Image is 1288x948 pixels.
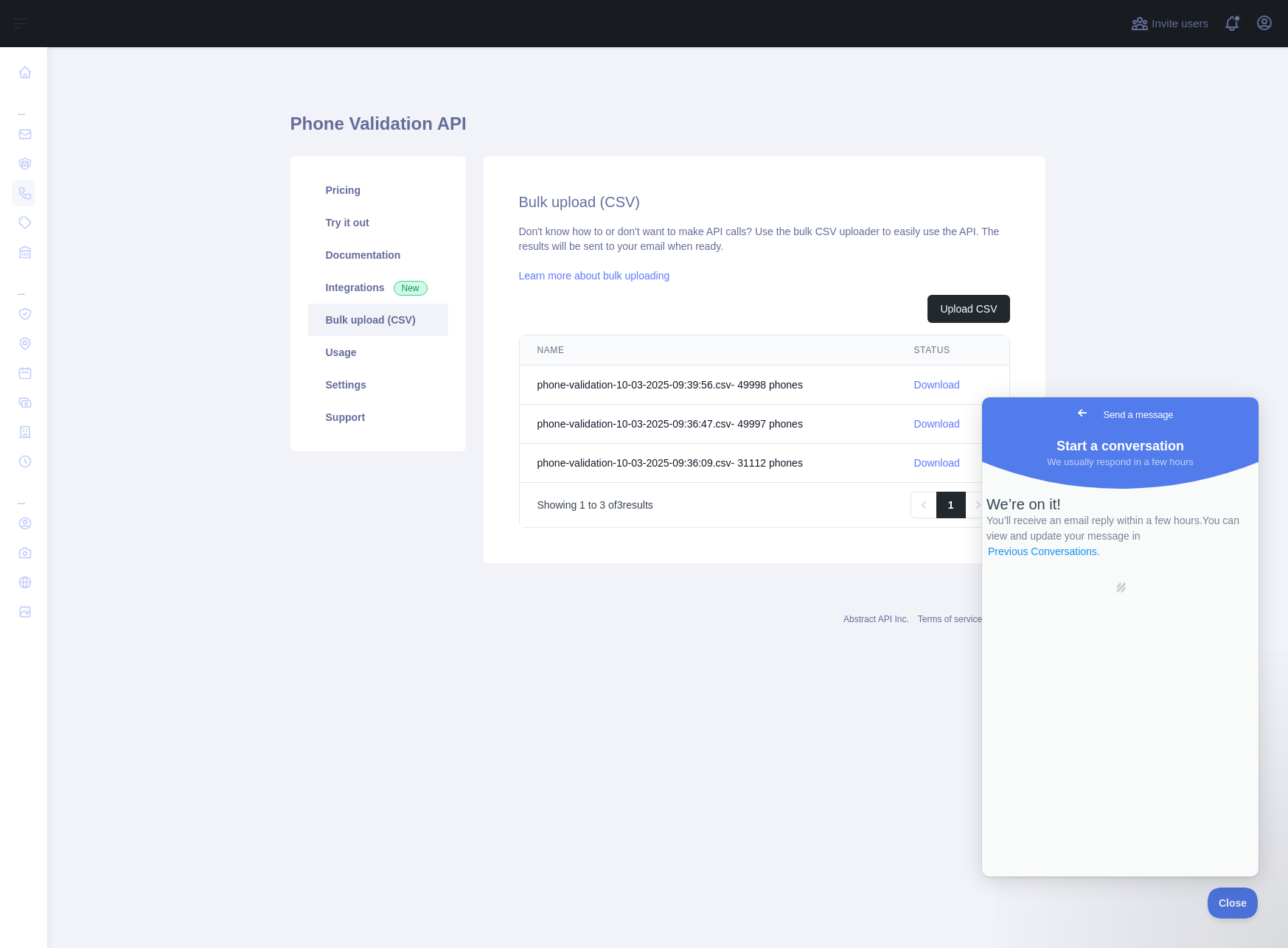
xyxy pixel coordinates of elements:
a: Usage [308,336,448,369]
td: phone-validation-10-03-2025-09:36:47.csv - 49997 phone s [520,405,897,444]
h2: Bulk upload (CSV) [519,192,1010,212]
button: Upload CSV [927,295,1009,323]
a: Download [914,379,960,391]
td: phone-validation-10-03-2025-09:36:09.csv - 31112 phone s [520,444,897,483]
p: Showing to of results [537,498,653,512]
nav: Pagination [911,492,992,518]
a: Support [308,401,448,433]
td: phone-validation-10-03-2025-09:39:56.csv - 49998 phone s [520,366,897,405]
iframe: Help Scout Beacon - Close [1208,888,1259,919]
a: 1 [936,492,966,518]
a: Abstract API Inc. [843,614,909,624]
a: Settings [308,369,448,401]
a: Bulk upload (CSV) [308,304,448,336]
div: ... [12,268,35,298]
span: 1 [579,499,585,511]
div: ... [12,88,35,118]
span: Invite users [1152,15,1208,32]
th: STATUS [897,335,1009,366]
a: Learn more about bulk uploading [519,270,670,282]
a: Documentation [308,239,448,271]
span: 3 [599,499,605,511]
th: NAME [520,335,897,366]
a: Download [914,418,960,430]
a: Integrations New [308,271,448,304]
a: Terms of service [918,614,982,624]
a: Download [914,457,960,469]
iframe: Help Scout Beacon - Live Chat, Contact Form, and Knowledge Base [982,397,1259,876]
span: New [394,281,428,296]
div: ... [12,478,35,507]
a: Try it out [308,206,448,239]
span: 3 [617,499,623,511]
h1: Phone Validation API [290,112,1045,147]
button: Invite users [1128,12,1211,35]
div: Don't know how to or don't want to make API calls? Use the bulk CSV uploader to easily use the AP... [519,224,1010,528]
a: Pricing [308,174,448,206]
